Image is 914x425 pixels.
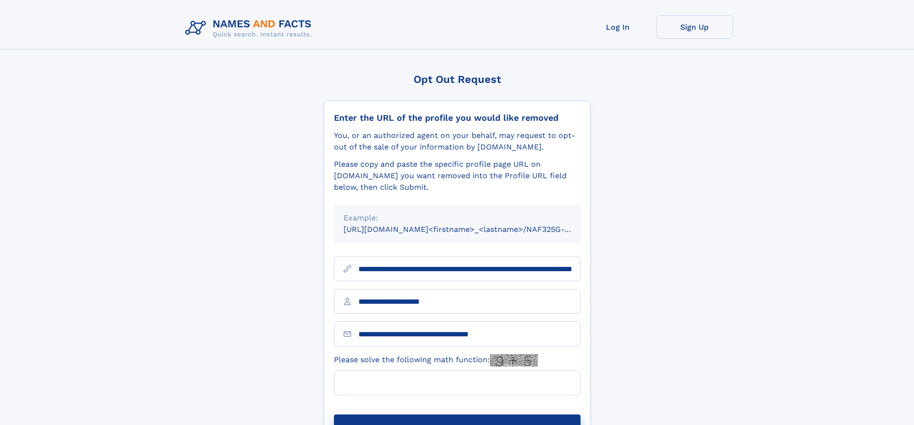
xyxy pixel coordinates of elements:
div: Please copy and paste the specific profile page URL on [DOMAIN_NAME] you want removed into the Pr... [334,159,581,193]
a: Log In [580,15,656,39]
label: Please solve the following math function: [334,354,538,367]
img: Logo Names and Facts [181,15,320,41]
div: Opt Out Request [324,73,591,85]
div: Enter the URL of the profile you would like removed [334,113,581,123]
div: You, or an authorized agent on your behalf, may request to opt-out of the sale of your informatio... [334,130,581,153]
small: [URL][DOMAIN_NAME]<firstname>_<lastname>/NAF325G-xxxxxxxx [344,225,599,234]
a: Sign Up [656,15,733,39]
div: Example: [344,212,571,224]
